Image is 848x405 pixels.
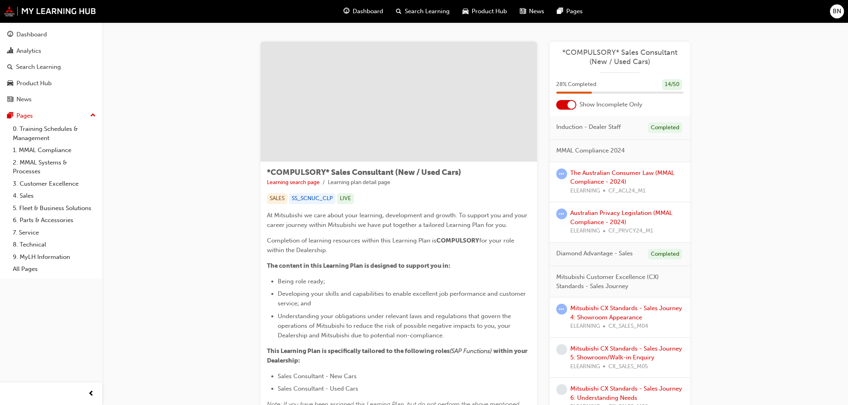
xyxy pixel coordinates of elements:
span: ELEARNING [570,227,600,236]
span: Dashboard [353,7,383,16]
span: CX_SALES_M04 [608,322,648,331]
div: Analytics [16,46,41,56]
span: ELEARNING [570,322,600,331]
span: chart-icon [7,48,13,55]
div: Dashboard [16,30,47,39]
span: News [529,7,544,16]
a: news-iconNews [513,3,551,20]
button: Pages [3,108,99,123]
button: DashboardAnalyticsSearch LearningProduct HubNews [3,26,99,108]
span: COMPULSORY [436,237,479,244]
div: Product Hub [16,79,52,88]
span: search-icon [7,64,13,71]
span: Developing your skills and capabilities to enable excellent job performance and customer service;... [278,290,527,307]
a: Learning search page [267,179,320,186]
span: Induction - Dealer Staff [556,122,621,132]
span: pages-icon [557,6,563,16]
span: guage-icon [7,31,13,38]
span: car-icon [7,80,13,87]
span: CF_PRVCY24_M1 [608,227,653,236]
a: 6. Parts & Accessories [10,214,99,227]
span: learningRecordVerb_NONE-icon [556,344,567,355]
span: Being role ready; [278,278,325,285]
span: The content in this Learning Plan is designed to support you in: [267,262,450,269]
a: Australian Privacy Legislation (MMAL Compliance - 2024) [570,209,672,226]
a: All Pages [10,263,99,275]
span: learningRecordVerb_ATTEMPT-icon [556,209,567,219]
div: Pages [16,111,33,120]
span: pages-icon [7,112,13,120]
span: learningRecordVerb_ATTEMPT-icon [556,304,567,315]
a: Product Hub [3,76,99,91]
a: car-iconProduct Hub [456,3,513,20]
a: 8. Technical [10,239,99,251]
div: Completed [648,249,682,260]
a: 1. MMAL Compliance [10,144,99,156]
a: guage-iconDashboard [337,3,390,20]
a: 4. Sales [10,190,99,202]
a: *COMPULSORY* Sales Consultant (New / Used Cars) [556,48,684,66]
span: within your Dealership: [267,347,529,364]
a: Mitsubishi CX Standards - Sales Journey 5: Showroom/Walk-in Enquiry [570,345,682,361]
div: SALES [267,193,287,204]
span: ELEARNING [570,186,600,196]
span: learningRecordVerb_NONE-icon [556,384,567,395]
a: 2. MMAL Systems & Processes [10,156,99,178]
span: Product Hub [472,7,507,16]
span: (SAP Functions) [450,347,492,355]
span: Show Incomplete Only [579,100,642,109]
div: Completed [648,122,682,133]
span: guage-icon [343,6,349,16]
a: Mitsubishi CX Standards - Sales Journey 6: Understanding Needs [570,385,682,401]
a: 7. Service [10,227,99,239]
span: car-icon [462,6,468,16]
span: MMAL Compliance 2024 [556,146,625,155]
span: Pages [566,7,583,16]
span: prev-icon [88,389,94,399]
button: BN [830,4,844,18]
span: *COMPULSORY* Sales Consultant (New / Used Cars) [267,168,461,177]
div: SS_SCNUC_CLP [289,193,335,204]
a: Mitsubishi CX Standards - Sales Journey 4: Showroom Appearance [570,305,682,321]
span: Completion of learning resources within this Learning Plan is [267,237,436,244]
a: search-iconSearch Learning [390,3,456,20]
img: mmal [4,6,96,16]
div: Search Learning [16,62,61,72]
a: 3. Customer Excellence [10,178,99,190]
span: for your role within the Dealership. [267,237,516,254]
a: 9. MyLH Information [10,251,99,263]
div: 14 / 50 [662,79,682,90]
span: At Mitsubishi we care about your learning, development and growth. To support you and your career... [267,212,529,229]
span: Sales Consultant - Used Cars [278,385,358,392]
span: Sales Consultant - New Cars [278,373,357,380]
span: ELEARNING [570,362,600,371]
span: Diamond Advantage - Sales [556,249,633,258]
a: The Australian Consumer Law (MMAL Compliance - 2024) [570,169,674,186]
a: Search Learning [3,60,99,74]
span: 28 % Completed [556,80,596,89]
div: LIVE [337,193,354,204]
span: up-icon [90,110,96,121]
span: Understanding your obligations under relevant laws and regulations that govern the operations of ... [278,313,513,339]
span: BN [833,7,841,16]
a: News [3,92,99,107]
span: CF_ACL24_M1 [608,186,646,196]
span: search-icon [396,6,402,16]
a: 0. Training Schedules & Management [10,123,99,144]
span: Mitsubishi Customer Excellence (CX) Standards - Sales Journey [556,273,677,291]
div: News [16,95,32,104]
span: Search Learning [405,7,450,16]
span: This Learning Plan is specifically tailored to the following roles [267,347,450,355]
a: Dashboard [3,27,99,42]
a: Analytics [3,44,99,58]
span: CX_SALES_M05 [608,362,648,371]
a: pages-iconPages [551,3,589,20]
span: learningRecordVerb_ATTEMPT-icon [556,168,567,179]
li: Learning plan detail page [328,178,390,187]
span: news-icon [7,96,13,103]
span: news-icon [520,6,526,16]
a: 5. Fleet & Business Solutions [10,202,99,215]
